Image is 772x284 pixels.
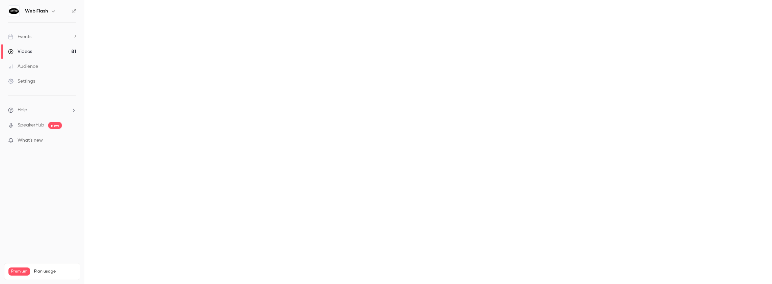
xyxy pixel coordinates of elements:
span: Help [18,107,27,114]
span: Premium [8,267,30,276]
div: Events [8,33,31,40]
span: Plan usage [34,269,76,274]
div: Audience [8,63,38,70]
span: new [48,122,62,129]
h6: WebiFlash [25,8,48,15]
iframe: Noticeable Trigger [68,138,76,144]
span: What's new [18,137,43,144]
li: help-dropdown-opener [8,107,76,114]
img: WebiFlash [8,6,19,17]
a: SpeakerHub [18,122,44,129]
div: Settings [8,78,35,85]
div: Videos [8,48,32,55]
